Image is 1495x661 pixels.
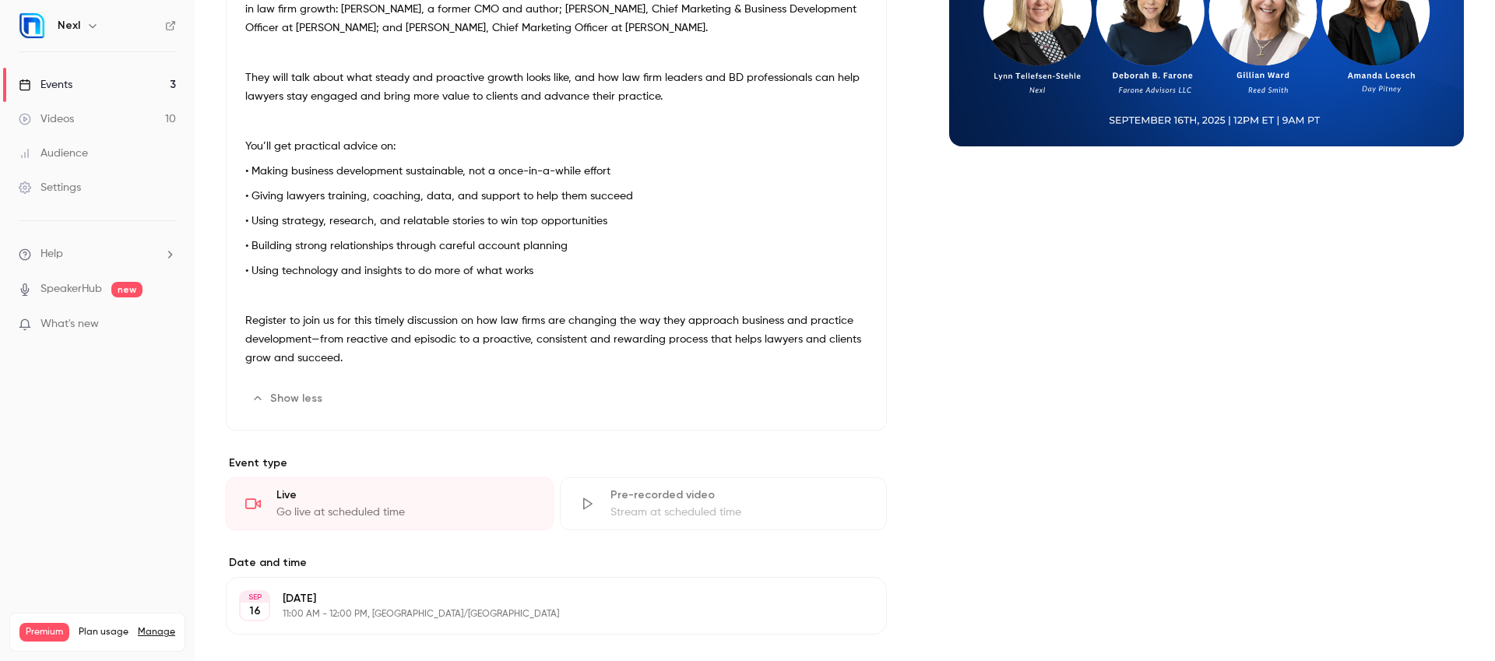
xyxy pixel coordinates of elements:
div: Settings [19,180,81,195]
p: 11:00 AM - 12:00 PM, [GEOGRAPHIC_DATA]/[GEOGRAPHIC_DATA] [283,608,804,621]
a: Manage [138,626,175,638]
div: Pre-recorded video [610,487,868,503]
div: Events [19,77,72,93]
img: Nexl [19,13,44,38]
div: Stream at scheduled time [610,505,868,520]
h6: Nexl [58,18,80,33]
span: What's new [40,316,99,332]
span: Help [40,246,63,262]
p: • Giving lawyers training, coaching, data, and support to help them succeed [245,187,867,206]
p: • Building strong relationships through careful account planning [245,237,867,255]
p: 16 [249,603,261,619]
button: Show less [245,386,332,411]
p: • Using technology and insights to do more of what works [245,262,867,280]
p: Register to join us for this timely discussion on how law firms are changing the way they approac... [245,311,867,367]
p: • Using strategy, research, and relatable stories to win top opportunities [245,212,867,230]
span: Premium [19,623,69,642]
div: LiveGo live at scheduled time [226,477,554,530]
div: Live [276,487,534,503]
div: Pre-recorded videoStream at scheduled time [560,477,888,530]
div: SEP [241,592,269,603]
a: SpeakerHub [40,281,102,297]
label: Date and time [226,555,887,571]
li: help-dropdown-opener [19,246,176,262]
p: [DATE] [283,591,804,607]
p: You’ll get practical advice on: [245,137,867,156]
span: new [111,282,142,297]
p: • Making business development sustainable, not a once-in-a-while effort [245,162,867,181]
span: Plan usage [79,626,128,638]
p: Event type [226,455,887,471]
div: Videos [19,111,74,127]
p: They will talk about what steady and proactive growth looks like, and how law firm leaders and BD... [245,69,867,106]
div: Audience [19,146,88,161]
div: Go live at scheduled time [276,505,534,520]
